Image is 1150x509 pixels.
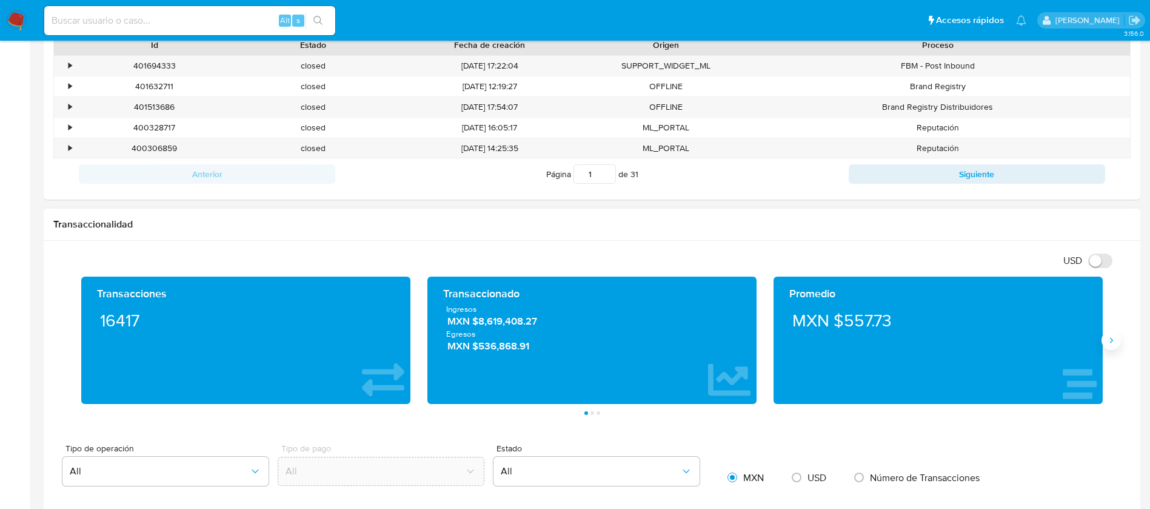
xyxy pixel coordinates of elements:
div: ML_PORTAL [587,118,746,138]
span: Alt [280,15,290,26]
div: • [69,122,72,133]
div: Fecha de creación [401,39,578,51]
div: ML_PORTAL [587,138,746,158]
div: OFFLINE [587,76,746,96]
div: Id [84,39,226,51]
div: 401694333 [75,56,234,76]
div: [DATE] 16:05:17 [393,118,587,138]
div: [DATE] 17:54:07 [393,97,587,117]
div: • [69,143,72,154]
div: closed [234,118,393,138]
button: Anterior [79,164,335,184]
div: • [69,101,72,113]
div: 400306859 [75,138,234,158]
div: Brand Registry Distribuidores [746,97,1130,117]
div: Estado [242,39,384,51]
span: 31 [630,168,638,180]
div: [DATE] 14:25:35 [393,138,587,158]
div: closed [234,76,393,96]
div: SUPPORT_WIDGET_ML [587,56,746,76]
span: 3.156.0 [1124,29,1144,38]
div: • [69,60,72,72]
button: Siguiente [849,164,1105,184]
div: OFFLINE [587,97,746,117]
a: Notificaciones [1016,15,1026,25]
div: 401632711 [75,76,234,96]
span: s [296,15,300,26]
input: Buscar usuario o caso... [44,13,335,29]
div: Reputación [746,118,1130,138]
span: Página de [546,164,638,184]
button: search-icon [306,12,330,29]
h1: Transaccionalidad [53,218,1131,231]
div: closed [234,97,393,117]
div: • [69,81,72,92]
div: FBM - Post Inbound [746,56,1130,76]
div: 401513686 [75,97,234,117]
div: Reputación [746,138,1130,158]
p: alicia.aldreteperez@mercadolibre.com.mx [1055,15,1124,26]
div: [DATE] 12:19:27 [393,76,587,96]
div: closed [234,56,393,76]
div: Brand Registry [746,76,1130,96]
div: [DATE] 17:22:04 [393,56,587,76]
div: 400328717 [75,118,234,138]
div: closed [234,138,393,158]
div: Origen [595,39,737,51]
div: Proceso [754,39,1122,51]
a: Salir [1128,14,1141,27]
span: Accesos rápidos [936,14,1004,27]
